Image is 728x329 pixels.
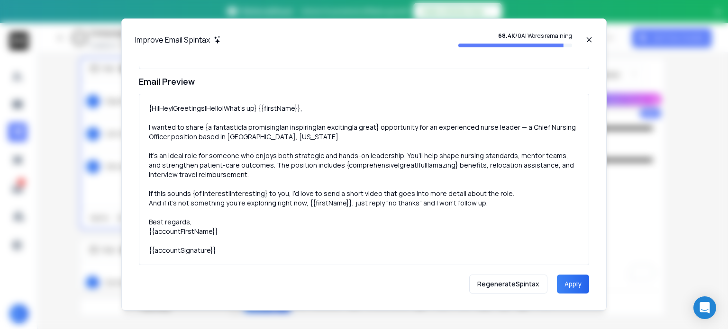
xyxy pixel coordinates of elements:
[149,217,579,236] p: Best regards, {{accountFirstName}}
[458,32,572,40] p: / 0 AI Words remaining
[469,275,547,293] button: RegenerateSpintax
[149,189,579,208] p: If this sounds {of interest|interesting} to you, I’d love to send a short video that goes into mo...
[149,123,579,142] p: I wanted to share {a fantastic|a promising|an inspiring|an exciting|a great} opportunity for an e...
[693,296,716,319] div: Open Intercom Messenger
[557,275,589,293] button: Apply
[139,75,589,88] h1: Email Preview
[149,246,579,255] p: {{accountSignature}}
[149,151,579,179] p: It’s an ideal role for someone who enjoys both strategic and hands-on leadership. You’ll help sha...
[149,104,579,113] p: {Hi|Hey|Greetings|Hello|What's up} {{firstName}},
[135,34,210,45] h1: Improve Email Spintax
[498,32,515,40] strong: 68.4K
